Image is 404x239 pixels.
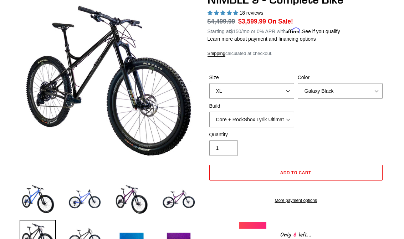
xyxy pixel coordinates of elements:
[160,182,197,218] img: Load image into Gallery viewer, NIMBLE 9 - Complete Bike
[286,28,301,34] span: Affirm
[209,165,383,181] button: Add to cart
[208,50,385,57] div: calculated at checkout.
[230,29,241,35] span: $150
[238,18,266,25] span: $3,599.99
[239,10,263,16] span: 18 reviews
[208,26,340,36] p: Starting at /mo or 0% APR with .
[280,170,311,176] span: Add to cart
[209,131,294,139] label: Quantity
[209,74,294,82] label: Size
[208,36,316,42] a: Learn more about payment and financing options
[20,182,56,218] img: Load image into Gallery viewer, NIMBLE 9 - Complete Bike
[298,74,383,82] label: Color
[67,182,103,218] img: Load image into Gallery viewer, NIMBLE 9 - Complete Bike
[268,17,293,26] span: On Sale!
[113,182,150,218] img: Load image into Gallery viewer, NIMBLE 9 - Complete Bike
[209,198,383,204] a: More payment options
[208,51,226,57] a: Shipping
[209,103,294,110] label: Build
[302,29,340,35] a: See if you qualify - Learn more about Affirm Financing (opens in modal)
[208,10,240,16] span: 4.89 stars
[208,18,235,25] s: $4,499.99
